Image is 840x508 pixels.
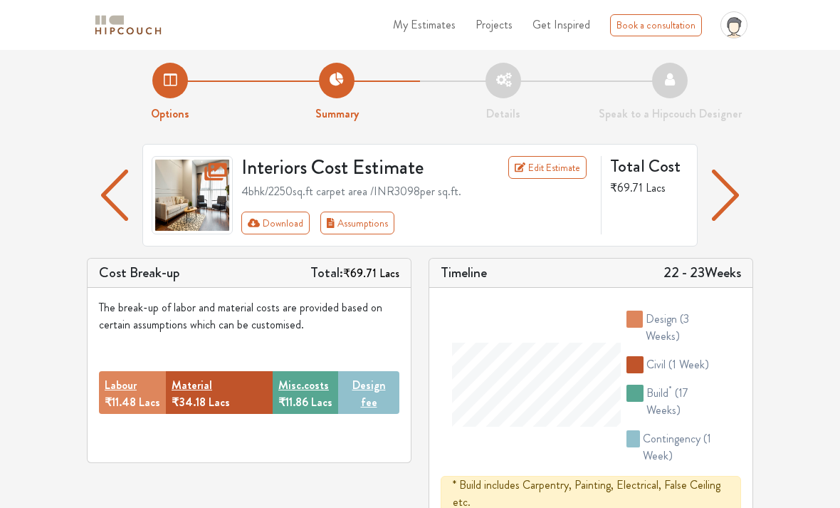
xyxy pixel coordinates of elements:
span: ₹69.71 [610,180,643,196]
span: Lacs [139,394,160,410]
div: The break-up of labor and material costs are provided based on certain assumptions which can be c... [99,299,399,333]
span: Lacs [646,180,666,196]
strong: Details [486,105,520,122]
img: logo-horizontal.svg [93,13,164,38]
div: civil [646,356,709,373]
span: My Estimates [393,16,456,33]
div: Toolbar with button groups [241,212,593,234]
h3: Interiors Cost Estimate [233,156,478,180]
button: Material [172,377,212,394]
strong: Summary [315,105,359,122]
div: 4bhk / 2250 sq.ft carpet area /INR 3098 per sq.ft. [241,183,593,200]
span: ( 3 weeks ) [646,311,689,344]
h4: Total Cost [610,156,686,177]
span: Lacs [209,394,230,410]
span: Projects [476,16,513,33]
h5: Cost Break-up [99,264,180,281]
span: ₹5.16 [344,411,369,427]
h5: Timeline [441,264,487,281]
span: Get Inspired [532,16,590,33]
span: logo-horizontal.svg [93,9,164,41]
div: build [646,385,724,419]
img: arrow left [101,170,129,221]
strong: Options [151,105,189,122]
span: ( 17 weeks ) [646,385,688,418]
button: Labour [105,377,137,394]
strong: Speak to a Hipcouch Designer [599,105,742,122]
span: ( 1 week ) [668,356,709,373]
a: Edit Estimate [508,156,587,179]
div: Book a consultation [610,14,702,36]
img: gallery [152,156,233,234]
span: Lacs [372,411,394,427]
img: arrow left [712,170,740,221]
div: contingency [643,430,724,465]
button: Download [241,212,310,234]
h5: 22 - 23 Weeks [663,264,741,281]
span: ₹34.18 [172,394,206,410]
span: Lacs [311,394,332,410]
div: First group [241,212,406,234]
span: ( 1 week ) [643,430,711,464]
span: ₹11.48 [105,394,136,410]
span: ₹11.86 [278,394,308,410]
button: Design fee [344,377,394,411]
span: Lacs [379,265,399,281]
span: ₹69.71 [343,265,377,281]
div: design [646,311,724,345]
h5: Total: [310,264,399,281]
button: Assumptions [320,212,394,234]
button: Misc.costs [278,377,329,394]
